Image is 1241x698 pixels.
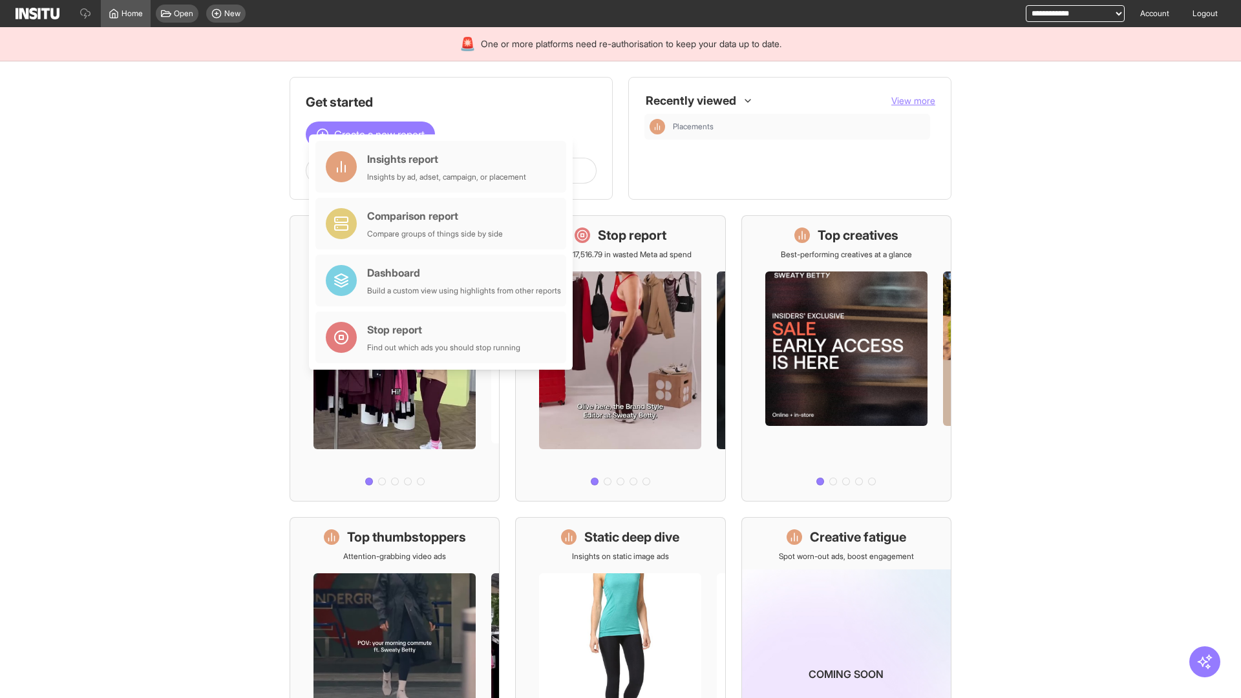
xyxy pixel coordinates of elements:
img: Logo [16,8,59,19]
div: Insights by ad, adset, campaign, or placement [367,172,526,182]
span: One or more platforms need re-authorisation to keep your data up to date. [481,37,781,50]
span: New [224,8,240,19]
div: Build a custom view using highlights from other reports [367,286,561,296]
div: Compare groups of things side by side [367,229,503,239]
a: What's live nowSee all active ads instantly [290,215,500,502]
div: Comparison report [367,208,503,224]
div: Find out which ads you should stop running [367,343,520,353]
h1: Get started [306,93,597,111]
h1: Static deep dive [584,528,679,546]
h1: Top thumbstoppers [347,528,466,546]
span: Open [174,8,193,19]
h1: Stop report [598,226,666,244]
div: 🚨 [460,35,476,53]
div: Insights report [367,151,526,167]
a: Stop reportSave £17,516.79 in wasted Meta ad spend [515,215,725,502]
p: Attention-grabbing video ads [343,551,446,562]
span: Home [122,8,143,19]
button: View more [891,94,935,107]
div: Insights [650,119,665,134]
div: Stop report [367,322,520,337]
h1: Top creatives [818,226,898,244]
span: Placements [673,122,714,132]
p: Save £17,516.79 in wasted Meta ad spend [549,249,692,260]
button: Create a new report [306,122,435,147]
span: Create a new report [334,127,425,142]
span: View more [891,95,935,106]
span: Placements [673,122,925,132]
p: Best-performing creatives at a glance [781,249,912,260]
div: Dashboard [367,265,561,280]
a: Top creativesBest-performing creatives at a glance [741,215,951,502]
p: Insights on static image ads [572,551,669,562]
